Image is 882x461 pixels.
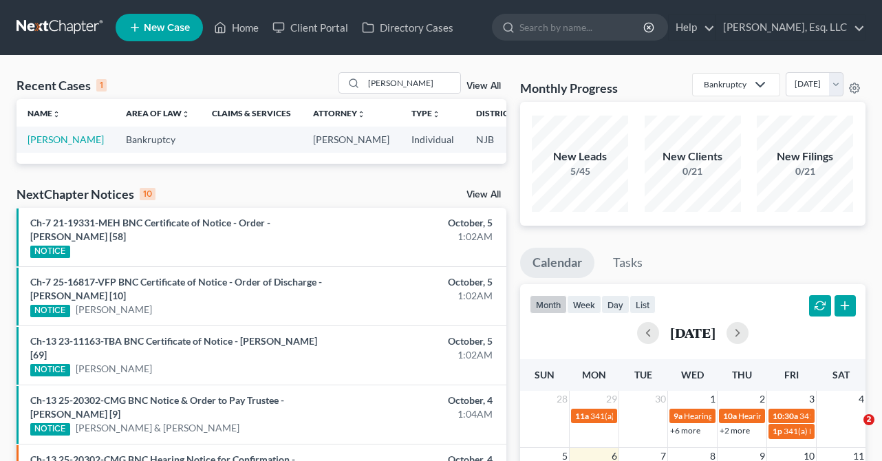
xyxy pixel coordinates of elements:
a: Ch-7 21-19331-MEH BNC Certificate of Notice - Order - [PERSON_NAME] [58] [30,217,270,242]
a: Ch-13 23-11163-TBA BNC Certificate of Notice - [PERSON_NAME] [69] [30,335,317,361]
i: unfold_more [52,110,61,118]
div: 5/45 [532,164,628,178]
div: New Leads [532,149,628,164]
div: New Filings [757,149,853,164]
i: unfold_more [432,110,440,118]
span: 2 [758,391,766,407]
a: [PERSON_NAME], Esq. LLC [716,15,865,40]
h3: Monthly Progress [520,80,618,96]
a: Area of Lawunfold_more [126,108,190,118]
a: +6 more [670,425,700,436]
a: Districtunfold_more [476,108,521,118]
span: Hearing for [PERSON_NAME] [738,411,846,421]
a: Tasks [601,248,655,278]
div: 1:02AM [347,230,493,244]
span: 1 [709,391,717,407]
span: 341(a) meeting for [PERSON_NAME] [590,411,723,421]
td: Individual [400,127,465,152]
span: 29 [605,391,619,407]
a: Nameunfold_more [28,108,61,118]
a: +2 more [720,425,750,436]
iframe: Intercom live chat [835,414,868,447]
span: Fri [784,369,799,380]
input: Search by name... [519,14,645,40]
input: Search by name... [364,73,460,93]
span: Sat [832,369,850,380]
td: [PERSON_NAME] [302,127,400,152]
div: Recent Cases [17,77,107,94]
a: Ch-13 25-20302-CMG BNC Notice & Order to Pay Trustee - [PERSON_NAME] [9] [30,394,284,420]
span: 2 [863,414,874,425]
div: 1 [96,79,107,92]
div: 0/21 [757,164,853,178]
div: NOTICE [30,246,70,258]
button: week [567,295,601,314]
div: October, 5 [347,275,493,289]
div: October, 5 [347,334,493,348]
span: 10:30a [773,411,798,421]
div: NOTICE [30,305,70,317]
div: 1:04AM [347,407,493,421]
td: NJB [465,127,533,152]
span: 4 [857,391,865,407]
a: [PERSON_NAME] [28,133,104,145]
td: Bankruptcy [115,127,201,152]
div: NextChapter Notices [17,186,155,202]
div: October, 4 [347,394,493,407]
span: 10a [723,411,737,421]
a: [PERSON_NAME] [76,303,152,317]
div: NOTICE [30,423,70,436]
span: New Case [144,23,190,33]
span: 28 [555,391,569,407]
span: Sun [535,369,555,380]
span: 9a [674,411,682,421]
button: month [530,295,567,314]
a: [PERSON_NAME] [76,362,152,376]
a: [PERSON_NAME] & [PERSON_NAME] [76,421,239,435]
div: 1:02AM [347,348,493,362]
span: Thu [732,369,752,380]
i: unfold_more [182,110,190,118]
button: day [601,295,630,314]
div: 0/21 [645,164,741,178]
span: Mon [582,369,606,380]
span: 3 [808,391,816,407]
span: Hearing for [PERSON_NAME] [684,411,791,421]
a: Directory Cases [355,15,460,40]
div: 1:02AM [347,289,493,303]
a: Ch-7 25-16817-VFP BNC Certificate of Notice - Order of Discharge - [PERSON_NAME] [10] [30,276,322,301]
a: Help [669,15,715,40]
a: Typeunfold_more [411,108,440,118]
i: unfold_more [357,110,365,118]
span: 1p [773,426,782,436]
div: 10 [140,188,155,200]
a: Client Portal [266,15,355,40]
div: New Clients [645,149,741,164]
span: Tue [634,369,652,380]
div: Bankruptcy [704,78,746,90]
a: Calendar [520,248,594,278]
h2: [DATE] [670,325,716,340]
a: View All [466,81,501,91]
a: Home [207,15,266,40]
span: 30 [654,391,667,407]
div: NOTICE [30,364,70,376]
a: Attorneyunfold_more [313,108,365,118]
span: Wed [681,369,704,380]
a: View All [466,190,501,200]
button: list [630,295,656,314]
div: October, 5 [347,216,493,230]
span: 11a [575,411,589,421]
th: Claims & Services [201,99,302,127]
